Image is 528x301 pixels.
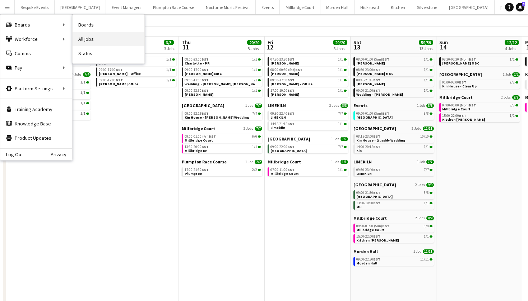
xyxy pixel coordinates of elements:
a: 14:15-21:15BST1/1Limekiln [270,121,347,130]
span: 09:30-23:40 [356,168,380,172]
span: 09:00-01:00 (Sun) [356,112,389,115]
span: 1/1 [338,58,343,61]
span: Charlotte - PR [185,61,210,66]
span: 08:45-21:45 [356,78,380,82]
span: 1/1 [80,91,85,95]
button: Millbridge Court [280,0,320,14]
span: Millbridge Court [439,95,473,100]
span: 09:00-01:00 (Sun) [356,224,389,228]
a: Privacy [51,152,72,157]
button: Kitchen [385,0,411,14]
span: Wedding - Kin Quaddy [356,92,403,97]
button: Bespoke Events [15,0,55,14]
span: 1/1 [252,68,257,72]
span: 1/1 [252,58,257,61]
span: Molly MBC [185,71,222,76]
span: BST [373,67,380,72]
span: 09:00-22:50 [356,258,380,261]
span: Magda - MH [270,61,299,66]
span: Thu [182,39,191,46]
span: BST [459,113,466,118]
span: 09:00-22:15 [185,112,209,115]
span: BST [116,67,123,72]
a: LIMEKILN1 Job7/7 [353,159,434,164]
span: Millbridge Court [268,159,301,164]
div: 13 Jobs [419,46,433,51]
button: [GEOGRAPHIC_DATA] [55,0,106,14]
span: BST [373,88,380,93]
span: 07:30-23:30 [270,58,295,61]
a: 09:00-17:00BST1/1[PERSON_NAME] office [99,78,175,86]
button: [GEOGRAPHIC_DATA] [443,0,495,14]
div: [GEOGRAPHIC_DATA]1 Job2/201:00-02:00BST2/2Kin House - Clear Up [439,72,520,95]
span: 1/1 [166,68,171,72]
span: 09:00-21:00 [356,89,380,92]
span: 10/10 [420,135,429,138]
span: 1/1 [166,78,171,82]
span: Molly MBC [442,61,479,66]
span: Magda - NP [356,82,385,86]
span: BST [373,190,380,195]
span: 07:00-11:00 [270,168,295,172]
span: Plumpton [185,171,202,176]
a: 14:00-20:15BST1/1Kin [356,144,432,153]
span: 7/7 [424,168,429,172]
span: 1/1 [424,201,429,205]
span: BST [287,144,295,149]
a: 09:00-17:00BST1/1[PERSON_NAME] - Office [99,67,175,76]
span: 1/1 [341,160,348,164]
span: BST [116,78,123,82]
span: 1/1 [80,112,85,115]
span: 09:00-17:00 [270,78,295,82]
span: Charlotte - LK [356,61,385,66]
span: BST [382,224,389,228]
span: 2/2 [512,72,520,77]
span: Plumpton Race Course [182,159,227,164]
span: 08:30-02:30 (Mon) [442,58,476,61]
a: 09:00-01:00 (Sun)BST8/8Millbridge Court [356,224,432,232]
span: BST [295,67,302,72]
span: Fri [268,39,273,46]
a: 09:00-01:00 (Fri)BST6/6Millbridge Court [185,134,261,142]
button: Nocturne Music Festival [200,0,256,14]
a: 15:00-22:00BST1/1Kitchen [PERSON_NAME] [442,113,518,121]
a: 07:00-01:00 (Mon)BST8/8Millbridge Court [442,103,518,111]
span: 13:00-19:00 [356,201,380,205]
a: 09:00-17:00BST1/1[PERSON_NAME] MBC [185,67,261,76]
div: Event Managers4 Jobs4/408:00-01:00 (Sun)BST1/1[PERSON_NAME]08:30-23:00BST1/1[PERSON_NAME] MBC08:4... [353,49,434,103]
a: 09:00-21:00BST1/1Wedding - [PERSON_NAME] [356,88,432,96]
div: Boards [0,18,72,32]
span: MH [356,205,362,209]
span: 2 Jobs [415,216,425,220]
a: Millbridge Court2 Jobs9/9 [353,215,434,221]
span: 8/8 [341,104,348,108]
div: Millbridge Court2 Jobs7/709:00-01:00 (Fri)BST6/6Millbridge Court13:30-20:00BST1/1Millbridge KH [182,126,262,159]
a: [GEOGRAPHIC_DATA]1 Job2/2 [439,72,520,77]
span: Kin House [439,72,482,77]
span: 8/8 [424,112,429,115]
div: [GEOGRAPHIC_DATA]2 Jobs9/909:00-21:30BST8/8[GEOGRAPHIC_DATA]13:00-19:00BST1/1MH [353,182,434,215]
span: 1/1 [510,114,515,118]
span: LIMEKILN [356,171,372,176]
div: Millbridge Court2 Jobs9/907:00-01:00 (Mon)BST8/8Millbridge Court15:00-22:00BST1/1Kitchen [PERSON_... [439,95,520,124]
span: 7/7 [252,112,257,115]
span: 09:00-17:00 [185,68,209,72]
span: 7/7 [341,137,348,141]
a: Knowledge Base [0,116,72,131]
a: 09:00-22:00BST7/7[GEOGRAPHIC_DATA] [270,144,347,153]
span: BST [202,67,209,72]
a: Millbridge Court2 Jobs9/9 [439,95,520,100]
span: 11/11 [423,126,434,131]
a: 09:00-22:30BST1/1[PERSON_NAME] [185,88,261,96]
span: Kitchen Porter [442,117,485,122]
span: 1 Job [503,72,511,77]
span: Charlotte - LK [270,71,299,76]
a: 01:00-02:00BST2/2Kin House - Clear Up [442,80,518,88]
span: Millbridge Court [185,138,213,143]
span: LIMEKILN [270,115,286,120]
div: Event Managers4 Jobs4/408:00-23:00BST1/1Charlotte - PR09:00-17:00BST1/1[PERSON_NAME] MBC09:00-17:... [182,49,262,103]
span: Sat [353,39,361,46]
span: 1/1 [424,145,429,149]
a: [GEOGRAPHIC_DATA]1 Job7/7 [268,136,348,142]
span: 08:00-00:30 (Sat) [270,68,302,72]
